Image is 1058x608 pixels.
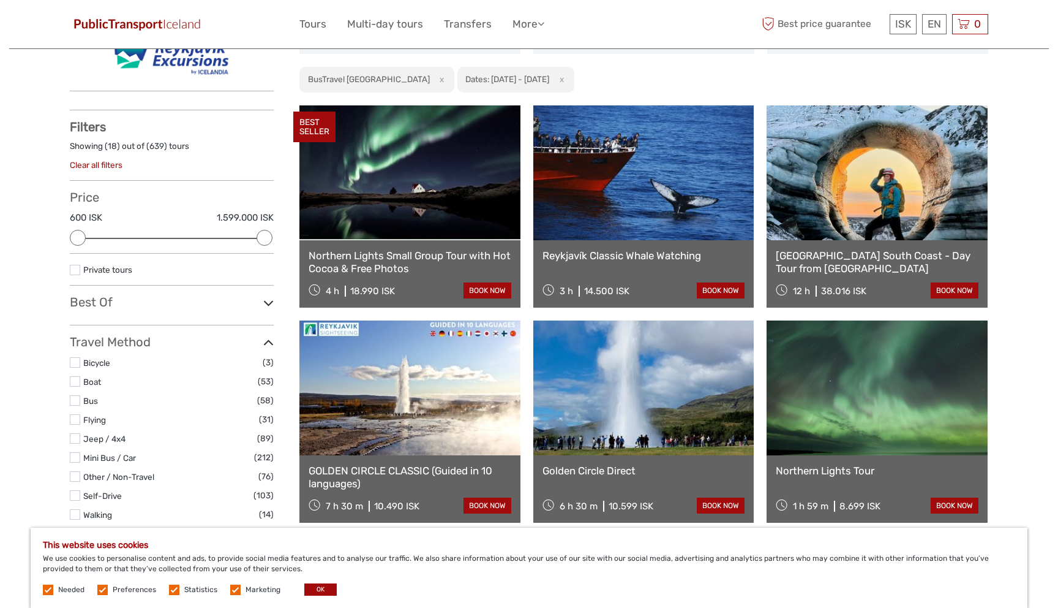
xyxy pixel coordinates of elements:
[258,469,274,484] span: (76)
[83,434,126,444] a: Jeep / 4x4
[609,501,653,512] div: 10.599 ISK
[83,415,106,425] a: Flying
[326,501,363,512] span: 7 h 30 m
[821,286,866,297] div: 38.016 ISK
[350,286,395,297] div: 18.990 ISK
[759,14,887,34] span: Best price guarantee
[113,585,156,595] label: Preferences
[299,15,326,33] a: Tours
[793,501,828,512] span: 1 h 59 m
[104,26,239,82] img: 124-9_logo_thumbnail.png
[58,585,84,595] label: Needed
[31,528,1027,608] div: We use cookies to personalise content and ads, to provide social media features and to analyse ou...
[259,412,274,427] span: (31)
[17,21,138,31] p: We're away right now. Please check back later!
[776,249,978,275] a: [GEOGRAPHIC_DATA] South Coast - Day Tour from [GEOGRAPHIC_DATA]
[43,540,1015,550] h5: This website uses cookies
[83,377,101,387] a: Boat
[347,15,423,33] a: Multi-day tours
[83,265,132,275] a: Private tours
[83,491,122,501] a: Self-Drive
[257,393,274,408] span: (58)
[253,488,274,503] span: (103)
[149,140,164,152] label: 639
[70,15,204,33] img: 649-6460f36e-8799-4323-b450-83d04da7ab63_logo_small.jpg
[308,74,430,84] h2: BusTravel [GEOGRAPHIC_DATA]
[257,431,274,446] span: (89)
[326,286,339,297] span: 4 h
[839,501,880,512] div: 8.699 ISK
[83,396,98,406] a: Bus
[931,498,978,514] a: book now
[697,498,745,514] a: book now
[542,465,745,477] a: Golden Circle Direct
[463,498,511,514] a: book now
[560,501,598,512] span: 6 h 30 m
[108,140,117,152] label: 18
[83,358,110,368] a: Bicycle
[444,15,492,33] a: Transfers
[141,19,156,34] button: Open LiveChat chat widget
[309,465,511,490] a: GOLDEN CIRCLE CLASSIC (Guided in 10 languages)
[542,249,745,262] a: Reykjavík Classic Whale Watching
[70,140,274,159] div: Showing ( ) out of ( ) tours
[184,585,217,595] label: Statistics
[259,507,274,522] span: (14)
[70,120,106,134] strong: Filters
[246,585,280,595] label: Marketing
[83,453,136,463] a: Mini Bus / Car
[83,510,112,520] a: Walking
[895,18,911,30] span: ISK
[793,286,810,297] span: 12 h
[551,73,568,86] button: x
[584,286,629,297] div: 14.500 ISK
[258,374,274,389] span: (53)
[70,211,102,224] label: 600 ISK
[254,450,274,465] span: (212)
[432,73,448,86] button: x
[83,472,154,482] a: Other / Non-Travel
[512,15,544,33] a: More
[931,283,978,298] a: book now
[309,249,511,275] a: Northern Lights Small Group Tour with Hot Cocoa & Free Photos
[293,112,336,142] div: BEST SELLER
[776,465,978,477] a: Northern Lights Tour
[560,286,573,297] span: 3 h
[697,283,745,298] a: book now
[972,18,983,30] span: 0
[304,583,337,596] button: OK
[70,295,274,310] h3: Best Of
[463,283,511,298] a: book now
[217,211,274,224] label: 1.599.000 ISK
[465,74,549,84] h2: Dates: [DATE] - [DATE]
[263,355,274,370] span: (3)
[70,190,274,205] h3: Price
[922,14,947,34] div: EN
[374,501,419,512] div: 10.490 ISK
[70,160,122,170] a: Clear all filters
[70,335,274,349] h3: Travel Method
